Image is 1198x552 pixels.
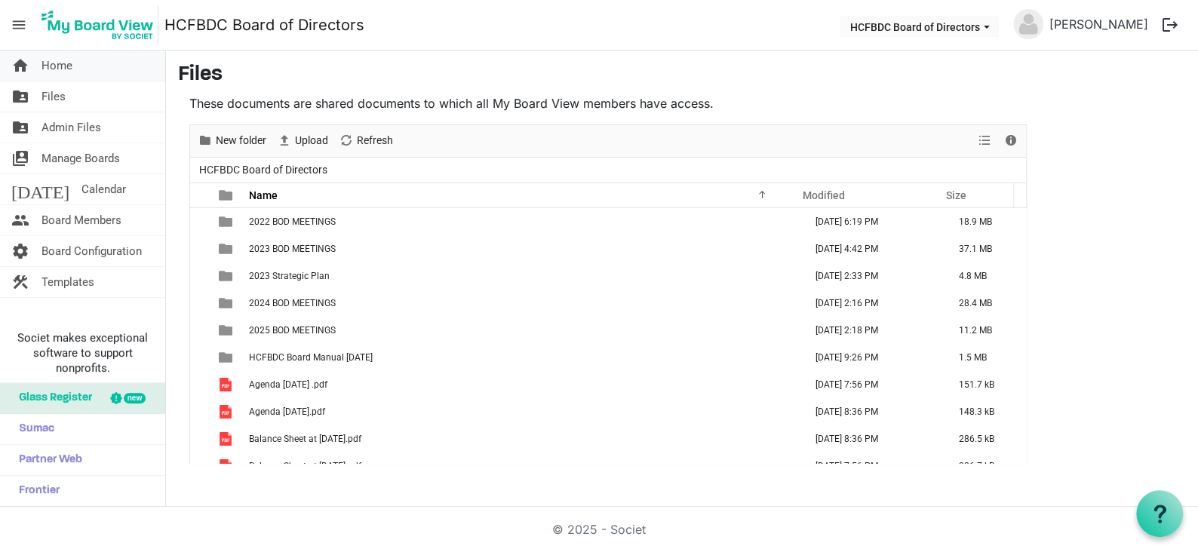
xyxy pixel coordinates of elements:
[943,208,1026,235] td: 18.9 MB is template cell column header Size
[272,125,333,157] div: Upload
[190,262,210,290] td: checkbox
[946,189,966,201] span: Size
[249,216,336,227] span: 2022 BOD MEETINGS
[11,445,82,475] span: Partner Web
[210,344,244,371] td: is template cell column header type
[249,189,278,201] span: Name
[11,383,92,413] span: Glass Register
[800,290,943,317] td: August 26, 2025 2:16 PM column header Modified
[190,398,210,425] td: checkbox
[803,189,845,201] span: Modified
[178,63,1186,88] h3: Files
[249,434,361,444] span: Balance Sheet at [DATE].pdf
[37,6,158,44] img: My Board View Logo
[210,208,244,235] td: is template cell column header type
[41,143,120,173] span: Manage Boards
[195,131,269,150] button: New folder
[943,317,1026,344] td: 11.2 MB is template cell column header Size
[81,174,126,204] span: Calendar
[192,125,272,157] div: New folder
[998,125,1024,157] div: Details
[244,344,800,371] td: HCFBDC Board Manual October 2022 is template cell column header Name
[11,51,29,81] span: home
[11,236,29,266] span: settings
[124,393,146,403] div: new
[244,371,800,398] td: Agenda August 2025 .pdf is template cell column header Name
[800,425,943,452] td: September 18, 2025 8:36 PM column header Modified
[190,317,210,344] td: checkbox
[11,174,69,204] span: [DATE]
[293,131,330,150] span: Upload
[274,131,330,150] button: Upload
[41,236,142,266] span: Board Configuration
[800,317,943,344] td: August 26, 2025 2:18 PM column header Modified
[11,143,29,173] span: switch_account
[210,452,244,480] td: is template cell column header type
[210,398,244,425] td: is template cell column header type
[190,452,210,480] td: checkbox
[190,290,210,317] td: checkbox
[244,425,800,452] td: Balance Sheet at August 31, 2025.pdf is template cell column header Name
[249,325,336,336] span: 2025 BOD MEETINGS
[244,262,800,290] td: 2023 Strategic Plan is template cell column header Name
[1000,131,1021,150] button: Details
[196,161,330,179] span: HCFBDC Board of Directors
[249,298,336,308] span: 2024 BOD MEETINGS
[552,522,646,537] a: © 2025 - Societ
[943,290,1026,317] td: 28.4 MB is template cell column header Size
[190,208,210,235] td: checkbox
[943,262,1026,290] td: 4.8 MB is template cell column header Size
[11,414,54,444] span: Sumac
[41,267,94,297] span: Templates
[800,208,943,235] td: November 29, 2022 6:19 PM column header Modified
[210,262,244,290] td: is template cell column header type
[355,131,395,150] span: Refresh
[190,371,210,398] td: checkbox
[975,131,993,150] button: View dropdownbutton
[249,352,373,363] span: HCFBDC Board Manual [DATE]
[244,452,800,480] td: Balance Sheet at July 31, 2025.pdf is template cell column header Name
[210,317,244,344] td: is template cell column header type
[244,398,800,425] td: Agenda September 2025.pdf is template cell column header Name
[249,461,361,471] span: Balance Sheet at [DATE].pdf
[11,267,29,297] span: construction
[37,6,164,44] a: My Board View Logo
[800,262,943,290] td: October 15, 2024 2:33 PM column header Modified
[249,271,330,281] span: 2023 Strategic Plan
[41,51,72,81] span: Home
[244,208,800,235] td: 2022 BOD MEETINGS is template cell column header Name
[5,11,33,39] span: menu
[943,452,1026,480] td: 286.7 kB is template cell column header Size
[943,425,1026,452] td: 286.5 kB is template cell column header Size
[943,235,1026,262] td: 37.1 MB is template cell column header Size
[333,125,398,157] div: Refresh
[190,425,210,452] td: checkbox
[1154,9,1186,41] button: logout
[249,244,336,254] span: 2023 BOD MEETINGS
[210,425,244,452] td: is template cell column header type
[190,344,210,371] td: checkbox
[11,81,29,112] span: folder_shared
[41,205,121,235] span: Board Members
[800,371,943,398] td: August 21, 2025 7:56 PM column header Modified
[210,371,244,398] td: is template cell column header type
[189,94,1027,112] p: These documents are shared documents to which all My Board View members have access.
[1043,9,1154,39] a: [PERSON_NAME]
[244,317,800,344] td: 2025 BOD MEETINGS is template cell column header Name
[800,344,943,371] td: November 10, 2022 9:26 PM column header Modified
[840,16,999,37] button: HCFBDC Board of Directors dropdownbutton
[336,131,395,150] button: Refresh
[210,290,244,317] td: is template cell column header type
[190,235,210,262] td: checkbox
[210,235,244,262] td: is template cell column header type
[11,205,29,235] span: people
[972,125,998,157] div: View
[41,81,66,112] span: Files
[249,379,327,390] span: Agenda [DATE] .pdf
[11,112,29,143] span: folder_shared
[943,344,1026,371] td: 1.5 MB is template cell column header Size
[244,235,800,262] td: 2023 BOD MEETINGS is template cell column header Name
[943,371,1026,398] td: 151.7 kB is template cell column header Size
[800,398,943,425] td: September 18, 2025 8:36 PM column header Modified
[244,290,800,317] td: 2024 BOD MEETINGS is template cell column header Name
